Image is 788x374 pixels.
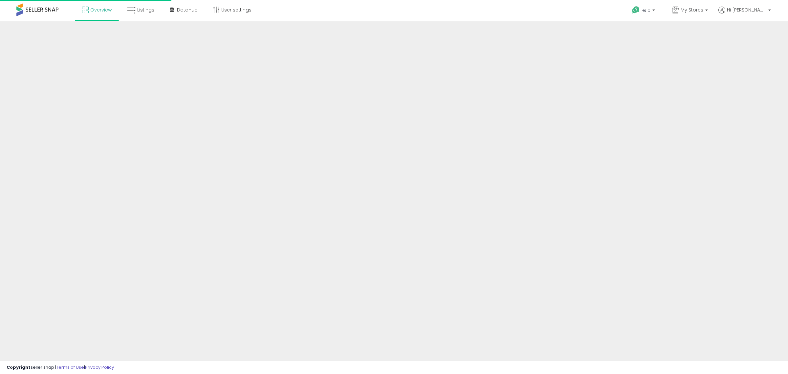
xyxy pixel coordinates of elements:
[642,8,650,13] span: Help
[137,7,154,13] span: Listings
[177,7,198,13] span: DataHub
[632,6,640,14] i: Get Help
[627,1,662,21] a: Help
[90,7,112,13] span: Overview
[681,7,703,13] span: My Stores
[718,7,771,21] a: Hi [PERSON_NAME]
[727,7,766,13] span: Hi [PERSON_NAME]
